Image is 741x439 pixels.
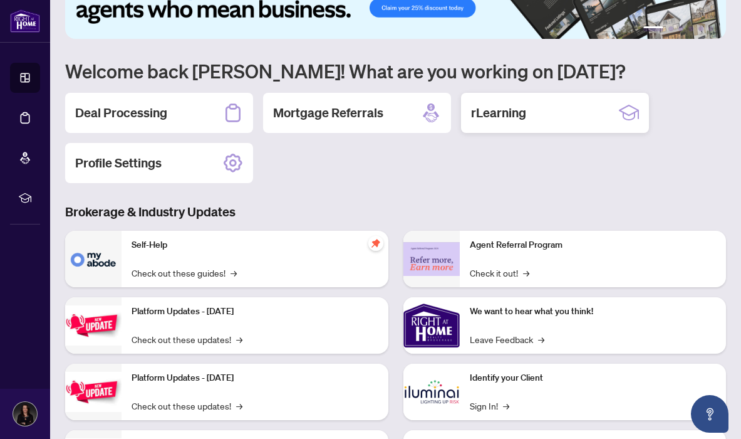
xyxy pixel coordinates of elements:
[236,332,242,346] span: →
[65,203,726,221] h3: Brokerage & Industry Updates
[470,371,717,385] p: Identify your Client
[708,26,713,31] button: 6
[503,399,509,413] span: →
[75,154,162,172] h2: Profile Settings
[65,231,122,287] img: Self-Help
[668,26,673,31] button: 2
[470,332,544,346] a: Leave Feedback→
[13,402,37,426] img: Profile Icon
[132,371,378,385] p: Platform Updates - [DATE]
[65,59,726,83] h1: Welcome back [PERSON_NAME]! What are you working on [DATE]?
[65,305,122,345] img: Platform Updates - July 21, 2025
[691,395,728,433] button: Open asap
[471,104,526,122] h2: rLearning
[470,399,509,413] a: Sign In!→
[231,266,237,280] span: →
[132,238,378,252] p: Self-Help
[132,305,378,319] p: Platform Updates - [DATE]
[403,297,460,354] img: We want to hear what you think!
[132,332,242,346] a: Check out these updates!→
[688,26,693,31] button: 4
[65,372,122,411] img: Platform Updates - July 8, 2025
[470,266,529,280] a: Check it out!→
[403,364,460,420] img: Identify your Client
[523,266,529,280] span: →
[273,104,383,122] h2: Mortgage Referrals
[643,26,663,31] button: 1
[236,399,242,413] span: →
[538,332,544,346] span: →
[368,236,383,251] span: pushpin
[132,266,237,280] a: Check out these guides!→
[470,305,717,319] p: We want to hear what you think!
[10,9,40,33] img: logo
[678,26,683,31] button: 3
[75,104,167,122] h2: Deal Processing
[698,26,703,31] button: 5
[470,238,717,252] p: Agent Referral Program
[403,242,460,277] img: Agent Referral Program
[132,399,242,413] a: Check out these updates!→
